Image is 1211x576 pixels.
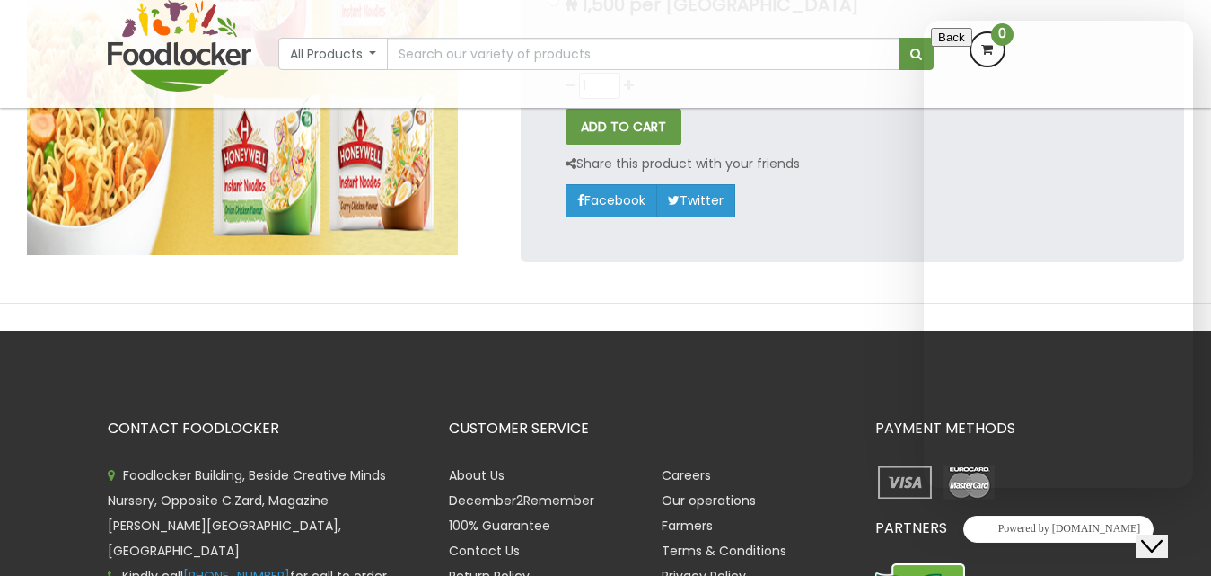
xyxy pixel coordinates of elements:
h3: CONTACT FOODLOCKER [108,421,422,437]
a: December2Remember [449,492,594,510]
a: 100% Guarantee [449,517,550,535]
a: Careers [662,466,711,484]
a: Farmers [662,517,713,535]
a: About Us [449,466,505,484]
iframe: chat widget [924,509,1193,549]
a: Terms & Conditions [662,542,786,560]
p: Share this product with your friends [566,154,800,174]
a: Twitter [656,184,735,217]
a: Our operations [662,492,756,510]
input: Search our variety of products [387,38,899,70]
button: ADD TO CART [566,109,681,145]
img: payment [875,463,935,502]
h3: PAYMENT METHODS [875,421,1104,437]
span: Foodlocker Building, Beside Creative Minds Nursery, Opposite C.Zard, Magazine [PERSON_NAME][GEOGR... [108,466,386,560]
a: Facebook [566,184,657,217]
h3: CUSTOMER SERVICE [449,421,848,437]
iframe: chat widget [924,21,1193,488]
a: Contact Us [449,542,520,560]
iframe: chat widget [1136,504,1193,558]
h3: PARTNERS [875,520,1104,536]
button: All Products [278,38,389,70]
